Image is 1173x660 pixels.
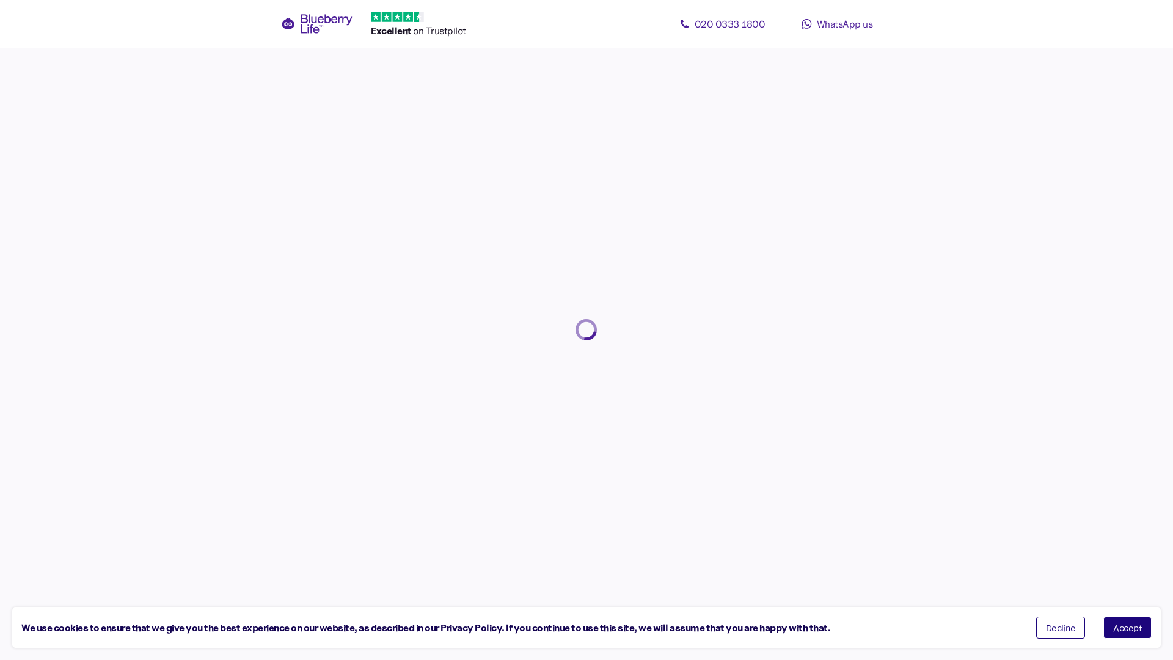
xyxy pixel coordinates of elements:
[817,18,873,30] span: WhatsApp us
[1103,617,1152,639] button: Accept cookies
[21,620,1018,636] div: We use cookies to ensure that we give you the best experience on our website, as described in our...
[371,24,413,37] span: Excellent ️
[782,12,892,36] a: WhatsApp us
[1036,617,1086,639] button: Decline cookies
[667,12,777,36] a: 020 0333 1800
[695,18,766,30] span: 020 0333 1800
[1046,623,1076,632] span: Decline
[413,24,466,37] span: on Trustpilot
[1113,623,1142,632] span: Accept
